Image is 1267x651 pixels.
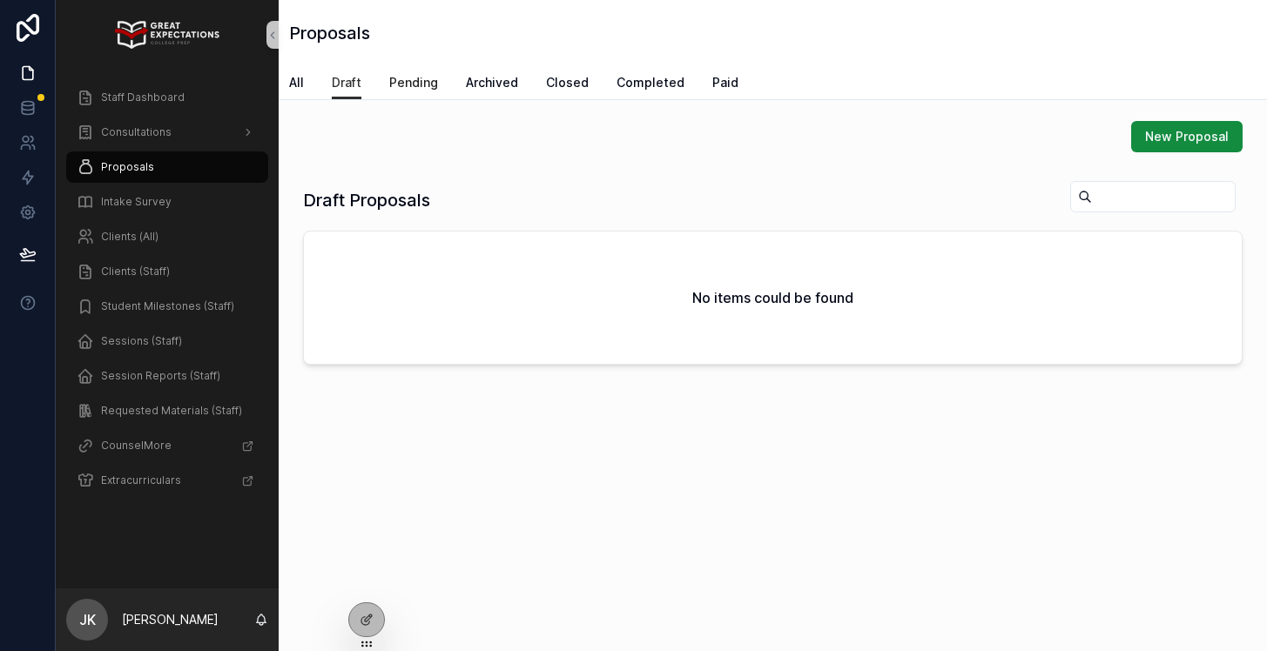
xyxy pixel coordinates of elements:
[692,287,853,308] h2: No items could be found
[56,70,279,519] div: scrollable content
[101,334,182,348] span: Sessions (Staff)
[289,67,304,102] a: All
[617,74,684,91] span: Completed
[66,186,268,218] a: Intake Survey
[66,395,268,426] a: Requested Materials (Staff)
[66,291,268,322] a: Student Milestones (Staff)
[332,74,361,91] span: Draft
[66,325,268,357] a: Sessions (Staff)
[101,299,234,313] span: Student Milestones (Staff)
[66,82,268,113] a: Staff Dashboard
[66,221,268,252] a: Clients (All)
[546,74,589,91] span: Closed
[122,611,219,628] p: [PERSON_NAME]
[115,21,219,49] img: App logo
[712,67,738,102] a: Paid
[1131,121,1243,152] button: New Proposal
[66,465,268,496] a: Extracurriculars
[289,74,304,91] span: All
[466,67,518,102] a: Archived
[303,188,430,212] h1: Draft Proposals
[101,439,172,453] span: CounselMore
[389,67,438,102] a: Pending
[101,91,185,104] span: Staff Dashboard
[101,195,172,209] span: Intake Survey
[101,369,220,383] span: Session Reports (Staff)
[101,265,170,279] span: Clients (Staff)
[466,74,518,91] span: Archived
[79,609,96,630] span: JK
[289,21,370,45] h1: Proposals
[101,404,242,418] span: Requested Materials (Staff)
[66,360,268,392] a: Session Reports (Staff)
[617,67,684,102] a: Completed
[332,67,361,100] a: Draft
[101,125,172,139] span: Consultations
[712,74,738,91] span: Paid
[66,117,268,148] a: Consultations
[101,160,154,174] span: Proposals
[1145,128,1229,145] span: New Proposal
[66,430,268,461] a: CounselMore
[101,230,158,244] span: Clients (All)
[546,67,589,102] a: Closed
[101,473,181,487] span: Extracurriculars
[389,74,438,91] span: Pending
[66,151,268,183] a: Proposals
[66,256,268,287] a: Clients (Staff)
